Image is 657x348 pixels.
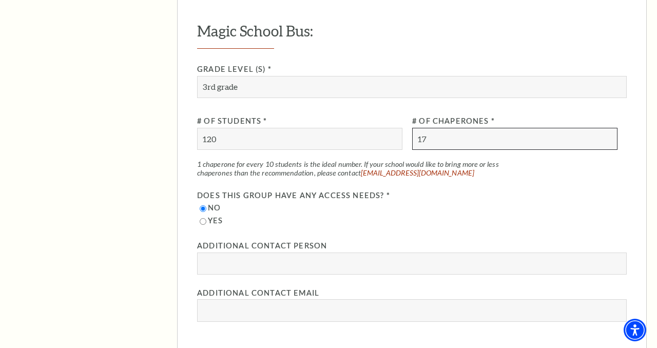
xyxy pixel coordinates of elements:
input: Grade Level (s) * [197,76,627,98]
input: Additional Contact Email [197,299,627,321]
input: # of Students * [197,128,402,150]
label: No [197,202,627,215]
label: Additional Contact Person [197,240,627,253]
input: Additional Contact Person [197,253,627,275]
p: 1 chaperone for every 10 students is the ideal number. If your school would like to bring more or... [197,160,531,177]
label: # of Students * [197,115,402,128]
input: Yes [200,218,206,225]
label: Grade Level (s) * [197,63,627,76]
a: [EMAIL_ADDRESS][DOMAIN_NAME] [361,168,474,177]
h2: Magic School Bus: [197,22,627,48]
label: Yes [197,215,627,227]
label: # of Chaperones * [412,115,617,128]
label: Does this group have any access needs? * [197,189,627,202]
input: # of Chaperones * [412,128,617,150]
label: Additional Contact Email [197,287,627,300]
input: No [200,205,206,212]
div: Accessibility Menu [624,319,646,341]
